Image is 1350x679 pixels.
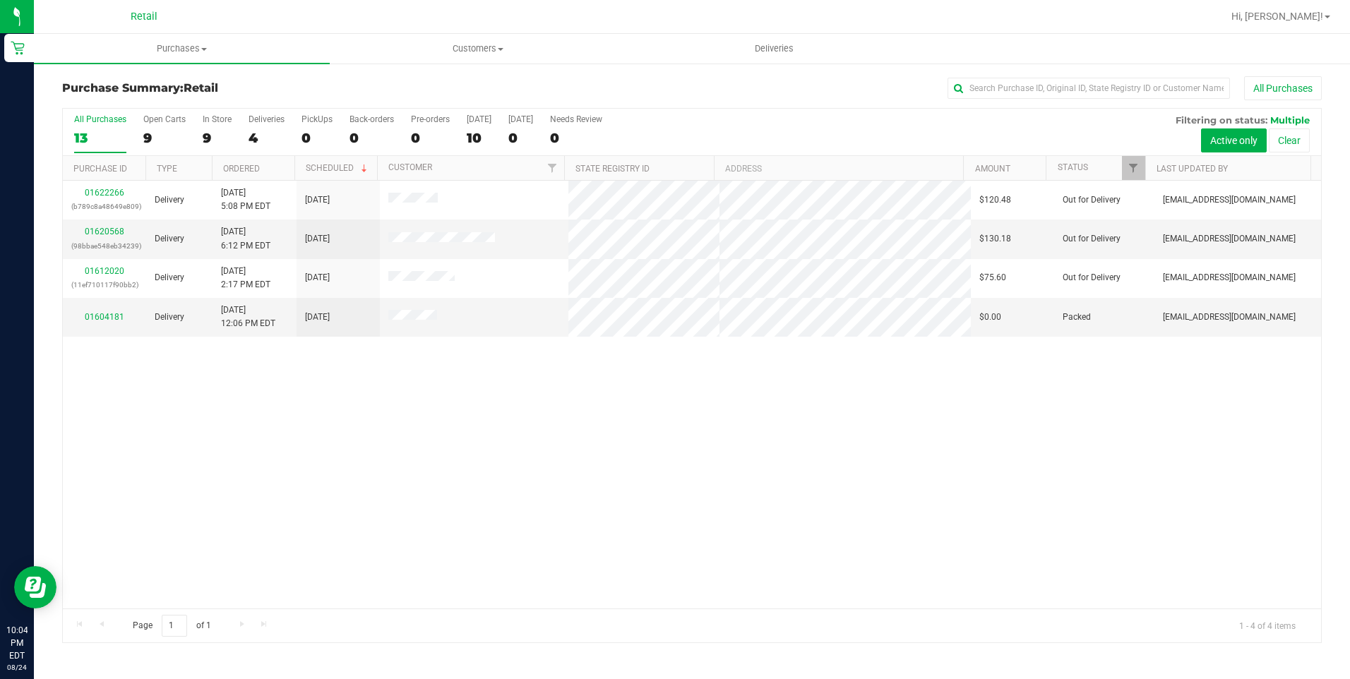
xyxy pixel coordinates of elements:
[131,11,157,23] span: Retail
[11,41,25,55] inline-svg: Retail
[221,265,270,292] span: [DATE] 2:17 PM EDT
[157,164,177,174] a: Type
[714,156,963,181] th: Address
[979,232,1011,246] span: $130.18
[301,130,333,146] div: 0
[467,130,491,146] div: 10
[71,278,138,292] p: (11ef710117f90bb2)
[948,78,1230,99] input: Search Purchase ID, Original ID, State Registry ID or Customer Name...
[1228,615,1307,636] span: 1 - 4 of 4 items
[203,130,232,146] div: 9
[1270,114,1310,126] span: Multiple
[350,114,394,124] div: Back-orders
[305,311,330,324] span: [DATE]
[221,304,275,330] span: [DATE] 12:06 PM EDT
[162,615,187,637] input: 1
[1231,11,1323,22] span: Hi, [PERSON_NAME]!
[6,624,28,662] p: 10:04 PM EDT
[155,311,184,324] span: Delivery
[143,130,186,146] div: 9
[1063,311,1091,324] span: Packed
[1163,271,1296,284] span: [EMAIL_ADDRESS][DOMAIN_NAME]
[979,311,1001,324] span: $0.00
[85,188,124,198] a: 01622266
[1163,193,1296,207] span: [EMAIL_ADDRESS][DOMAIN_NAME]
[301,114,333,124] div: PickUps
[305,271,330,284] span: [DATE]
[203,114,232,124] div: In Store
[1163,311,1296,324] span: [EMAIL_ADDRESS][DOMAIN_NAME]
[1122,156,1145,180] a: Filter
[306,163,370,173] a: Scheduled
[143,114,186,124] div: Open Carts
[411,130,450,146] div: 0
[736,42,813,55] span: Deliveries
[508,114,533,124] div: [DATE]
[34,34,330,64] a: Purchases
[34,42,330,55] span: Purchases
[85,266,124,276] a: 01612020
[1063,271,1121,284] span: Out for Delivery
[74,130,126,146] div: 13
[85,312,124,322] a: 01604181
[575,164,650,174] a: State Registry ID
[979,193,1011,207] span: $120.48
[155,232,184,246] span: Delivery
[71,200,138,213] p: (b789c8a48649e809)
[330,42,625,55] span: Customers
[1157,164,1228,174] a: Last Updated By
[1063,232,1121,246] span: Out for Delivery
[1063,193,1121,207] span: Out for Delivery
[6,662,28,673] p: 08/24
[73,164,127,174] a: Purchase ID
[305,193,330,207] span: [DATE]
[71,239,138,253] p: (98bbae548eb34239)
[223,164,260,174] a: Ordered
[14,566,56,608] iframe: Resource center
[121,615,222,637] span: Page of 1
[626,34,922,64] a: Deliveries
[249,114,285,124] div: Deliveries
[85,227,124,236] a: 01620568
[155,271,184,284] span: Delivery
[1269,128,1310,152] button: Clear
[1201,128,1267,152] button: Active only
[388,162,432,172] a: Customer
[975,164,1010,174] a: Amount
[550,114,602,124] div: Needs Review
[979,271,1006,284] span: $75.60
[1163,232,1296,246] span: [EMAIL_ADDRESS][DOMAIN_NAME]
[221,186,270,213] span: [DATE] 5:08 PM EDT
[249,130,285,146] div: 4
[550,130,602,146] div: 0
[305,232,330,246] span: [DATE]
[411,114,450,124] div: Pre-orders
[1058,162,1088,172] a: Status
[1176,114,1267,126] span: Filtering on status:
[184,81,218,95] span: Retail
[62,82,482,95] h3: Purchase Summary:
[350,130,394,146] div: 0
[1244,76,1322,100] button: All Purchases
[508,130,533,146] div: 0
[330,34,626,64] a: Customers
[155,193,184,207] span: Delivery
[467,114,491,124] div: [DATE]
[541,156,564,180] a: Filter
[221,225,270,252] span: [DATE] 6:12 PM EDT
[74,114,126,124] div: All Purchases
